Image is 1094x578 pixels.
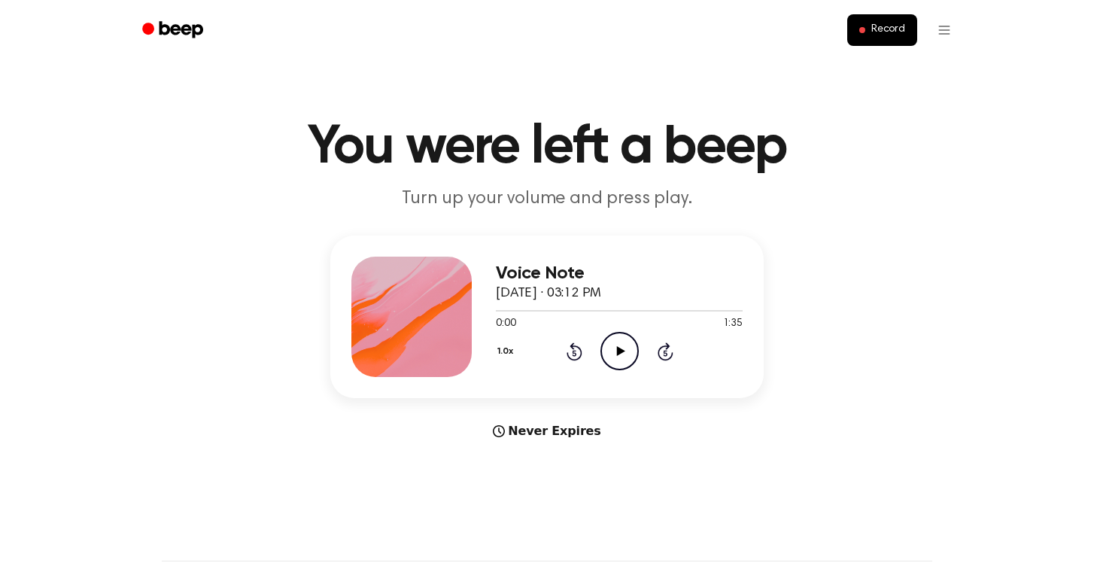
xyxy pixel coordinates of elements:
[723,316,743,332] span: 1:35
[871,23,905,37] span: Record
[258,187,836,211] p: Turn up your volume and press play.
[926,12,962,48] button: Open menu
[162,120,932,175] h1: You were left a beep
[496,339,518,364] button: 1.0x
[132,16,217,45] a: Beep
[496,263,743,284] h3: Voice Note
[496,316,515,332] span: 0:00
[330,422,764,440] div: Never Expires
[496,287,601,300] span: [DATE] · 03:12 PM
[847,14,917,46] button: Record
